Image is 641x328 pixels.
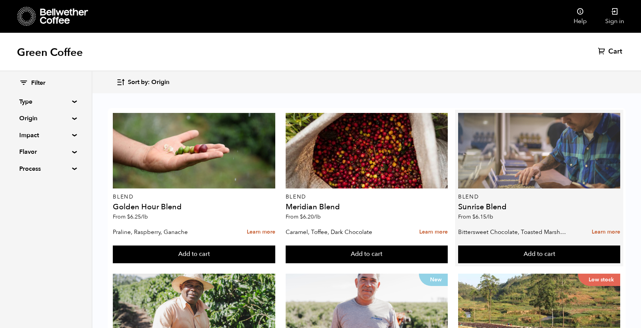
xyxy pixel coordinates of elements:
a: Cart [598,47,624,56]
summary: Flavor [19,147,72,156]
p: Bittersweet Chocolate, Toasted Marshmallow, Candied Orange, Praline [458,226,569,238]
span: $ [472,213,475,220]
span: $ [127,213,130,220]
span: /lb [486,213,493,220]
button: Add to cart [286,246,448,263]
summary: Type [19,97,72,106]
span: From [113,213,148,220]
p: Blend [113,194,275,200]
summary: Origin [19,114,72,123]
h4: Sunrise Blend [458,203,621,211]
a: Learn more [419,224,448,241]
span: $ [300,213,303,220]
p: New [419,274,448,286]
span: Sort by: Origin [128,78,169,87]
h4: Meridian Blend [286,203,448,211]
a: Learn more [592,224,620,241]
h1: Green Coffee [17,45,83,59]
p: Praline, Raspberry, Ganache [113,226,223,238]
p: Blend [286,194,448,200]
button: Add to cart [113,246,275,263]
span: From [286,213,321,220]
span: Filter [31,79,45,87]
h4: Golden Hour Blend [113,203,275,211]
bdi: 6.20 [300,213,321,220]
p: Blend [458,194,621,200]
span: From [458,213,493,220]
bdi: 6.15 [472,213,493,220]
span: Cart [608,47,622,56]
summary: Process [19,164,72,173]
p: Caramel, Toffee, Dark Chocolate [286,226,396,238]
span: /lb [314,213,321,220]
summary: Impact [19,131,72,140]
span: /lb [141,213,148,220]
button: Add to cart [458,246,621,263]
button: Sort by: Origin [116,73,169,91]
p: Low stock [578,274,620,286]
a: Learn more [247,224,275,241]
bdi: 6.25 [127,213,148,220]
